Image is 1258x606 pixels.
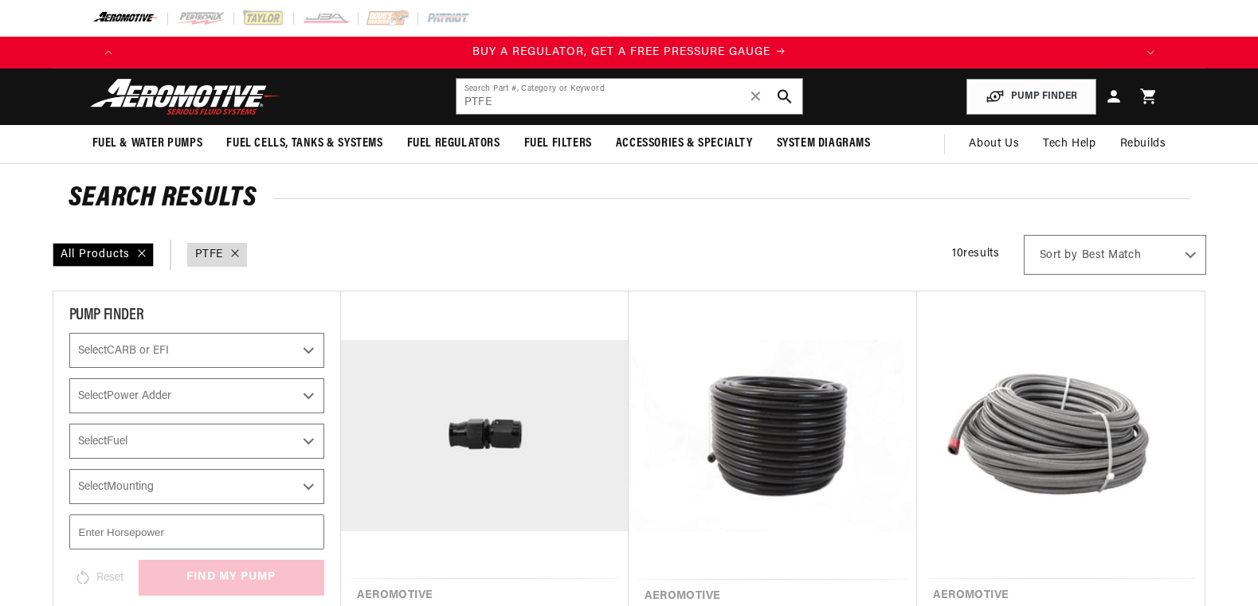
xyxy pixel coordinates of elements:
[777,135,871,152] span: System Diagrams
[765,125,883,162] summary: System Diagrams
[92,37,124,68] button: Translation missing: en.sections.announcements.previous_announcement
[524,135,592,152] span: Fuel Filters
[69,469,324,504] select: Mounting
[472,46,770,58] span: BUY A REGULATOR, GET A FREE PRESSURE GAUGE
[395,125,512,162] summary: Fuel Regulators
[749,84,763,109] span: ✕
[80,125,215,162] summary: Fuel & Water Pumps
[69,514,324,549] input: Enter Horsepower
[69,378,324,413] select: Power Adder
[53,243,154,267] div: All Products
[226,135,382,152] span: Fuel Cells, Tanks & Systems
[124,44,1135,61] div: 1 of 4
[767,79,802,114] button: search button
[53,37,1206,68] slideshow-component: Translation missing: en.sections.announcements.announcement_bar
[92,135,203,152] span: Fuel & Water Pumps
[512,125,604,162] summary: Fuel Filters
[1024,235,1206,275] select: Sort by
[457,79,802,114] input: Search by Part Number, Category or Keyword
[616,135,753,152] span: Accessories & Specialty
[195,246,223,264] a: PTFE
[1031,125,1107,163] summary: Tech Help
[1108,125,1178,163] summary: Rebuilds
[69,333,324,368] select: CARB or EFI
[969,138,1019,150] span: About Us
[604,125,765,162] summary: Accessories & Specialty
[952,248,999,260] span: 10 results
[407,135,500,152] span: Fuel Regulators
[86,78,285,115] img: Aeromotive
[69,186,1190,212] h2: Search Results
[966,79,1096,115] button: PUMP FINDER
[124,44,1135,61] div: Announcement
[957,125,1031,163] a: About Us
[214,125,394,162] summary: Fuel Cells, Tanks & Systems
[1040,248,1078,264] span: Sort by
[69,307,144,323] span: PUMP FINDER
[69,424,324,459] select: Fuel
[1043,135,1095,153] span: Tech Help
[124,44,1135,61] a: BUY A REGULATOR, GET A FREE PRESSURE GAUGE
[1120,135,1166,153] span: Rebuilds
[1135,37,1166,68] button: Translation missing: en.sections.announcements.next_announcement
